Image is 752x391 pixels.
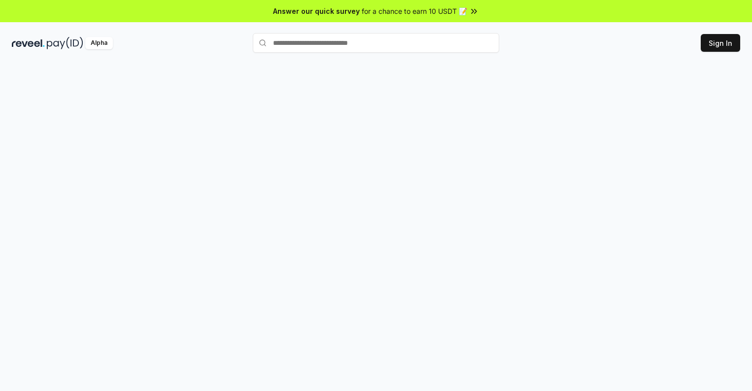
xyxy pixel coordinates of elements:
[362,6,467,16] span: for a chance to earn 10 USDT 📝
[47,37,83,49] img: pay_id
[273,6,360,16] span: Answer our quick survey
[85,37,113,49] div: Alpha
[701,34,740,52] button: Sign In
[12,37,45,49] img: reveel_dark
